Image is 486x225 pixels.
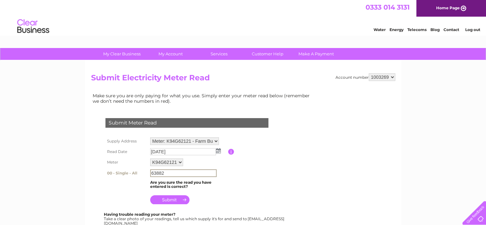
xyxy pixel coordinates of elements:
th: 00 - Single - All [104,168,149,179]
a: Make A Payment [290,48,343,60]
a: Telecoms [407,27,427,32]
a: Energy [390,27,404,32]
a: My Account [144,48,197,60]
h2: Submit Electricity Meter Read [91,73,395,85]
a: Services [193,48,245,60]
img: ... [216,148,221,153]
a: 0333 014 3131 [366,3,410,11]
th: Meter [104,157,149,168]
div: Clear Business is a trading name of Verastar Limited (registered in [GEOGRAPHIC_DATA] No. 3667643... [92,4,394,31]
td: Are you sure the read you have entered is correct? [149,179,228,191]
div: Submit Meter Read [105,118,268,128]
th: Read Date [104,147,149,157]
input: Information [228,149,234,155]
a: Water [374,27,386,32]
a: Log out [465,27,480,32]
a: My Clear Business [96,48,148,60]
img: logo.png [17,17,50,36]
a: Customer Help [241,48,294,60]
input: Submit [150,195,189,204]
b: Having trouble reading your meter? [104,212,175,217]
th: Supply Address [104,136,149,147]
td: Make sure you are only paying for what you use. Simply enter your meter read below (remember we d... [91,92,315,105]
a: Blog [430,27,440,32]
div: Account number [336,73,395,81]
a: Contact [444,27,459,32]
